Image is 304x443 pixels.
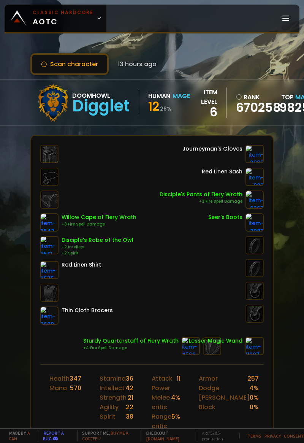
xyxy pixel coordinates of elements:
[30,53,109,75] button: Scan character
[62,244,133,250] div: +2 Intellect
[62,236,133,244] div: Disciple's Robe of the Owl
[189,337,242,345] div: Lesser Magic Wand
[62,306,113,314] div: Thin Cloth Bracers
[126,402,133,412] div: 22
[148,91,170,101] div: Human
[9,430,30,441] a: a fan
[72,91,130,100] div: Doomhowl
[100,393,127,402] div: Strength
[160,105,172,113] small: 28 %
[199,402,215,412] div: Block
[40,306,59,325] img: item-3600
[199,393,250,402] div: [PERSON_NAME]
[40,236,59,254] img: item-6512
[236,92,275,102] div: rank
[171,393,180,412] div: 4 %
[141,430,192,441] span: Checkout
[70,383,81,393] div: 570
[190,87,217,106] div: item level
[236,102,275,113] a: 670258
[199,374,218,383] div: Armor
[82,430,128,441] a: Buy me a coffee
[171,412,180,431] div: 5 %
[5,5,106,32] a: Classic HardcoreAOTC
[43,430,64,441] a: Report a bug
[177,374,180,393] div: 11
[182,145,242,153] div: Journeyman's Gloves
[126,374,133,383] div: 36
[100,374,126,383] div: Stamina
[33,9,93,27] span: AOTC
[146,436,179,441] a: [DOMAIN_NAME]
[118,59,157,69] span: 13 hours ago
[250,393,259,402] div: 0 %
[247,374,259,383] div: 257
[197,430,235,441] span: v. d752d5 - production
[245,213,264,232] img: item-2983
[62,213,136,221] div: Willow Cape of Fiery Wrath
[70,374,81,383] div: 347
[83,337,179,345] div: Sturdy Quarterstaff of Fiery Wrath
[199,383,219,393] div: Dodge
[208,213,242,221] div: Seer's Boots
[249,383,259,393] div: 4 %
[40,261,59,279] img: item-2575
[190,106,217,118] div: 6
[100,402,119,412] div: Agility
[5,430,33,441] span: Made by
[148,98,159,115] span: 12
[40,213,59,232] img: item-6542
[247,433,261,439] a: Terms
[245,145,264,163] img: item-2960
[202,168,242,176] div: Red Linen Sash
[100,383,125,393] div: Intellect
[245,168,264,186] img: item-983
[33,9,93,16] small: Classic Hardcore
[250,402,259,412] div: 0 %
[245,337,264,355] img: item-11287
[152,374,177,393] div: Attack Power
[83,345,179,351] div: +4 Fire Spell Damage
[49,383,67,393] div: Mana
[160,198,242,205] div: +3 Fire Spell Damage
[62,261,101,269] div: Red Linen Shirt
[49,374,70,383] div: Health
[160,191,242,198] div: Disciple's Pants of Fiery Wrath
[245,191,264,209] img: item-6267
[126,412,133,421] div: 38
[152,412,171,431] div: Range critic
[72,100,130,112] div: Digglet
[62,221,136,227] div: +3 Fire Spell Damage
[152,393,171,412] div: Melee critic
[264,433,281,439] a: Privacy
[128,393,133,402] div: 21
[284,433,304,439] a: Consent
[77,430,136,441] span: Support me,
[125,383,133,393] div: 42
[173,91,190,101] div: Mage
[62,250,133,256] div: +2 Spirit
[100,412,116,421] div: Spirit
